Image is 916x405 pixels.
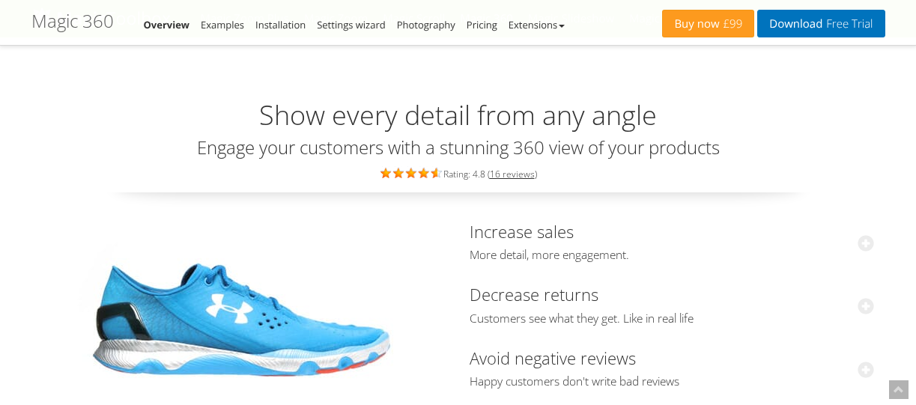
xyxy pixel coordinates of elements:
a: Photography [397,18,455,31]
span: Customers see what they get. Like in real life [470,311,874,326]
span: Happy customers don't write bad reviews [470,374,874,389]
a: Settings wizard [317,18,386,31]
span: More detail, more engagement. [470,248,874,263]
span: Free Trial [822,18,873,30]
a: Decrease returnsCustomers see what they get. Like in real life [470,283,874,326]
a: Avoid negative reviewsHappy customers don't write bad reviews [470,347,874,389]
h3: Engage your customers with a stunning 360 view of your products [31,138,885,157]
a: 16 reviews [490,168,535,180]
h2: Show every detail from any angle [31,100,885,130]
a: Examples [201,18,244,31]
div: Rating: 4.8 ( ) [31,165,885,181]
a: DownloadFree Trial [757,10,885,37]
span: £99 [720,18,743,30]
a: Overview [144,18,190,31]
a: Pricing [467,18,497,31]
a: Extensions [509,18,565,31]
a: Increase salesMore detail, more engagement. [470,220,874,263]
a: Buy now£99 [662,10,754,37]
a: Installation [255,18,306,31]
h1: Magic 360 [31,11,114,31]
